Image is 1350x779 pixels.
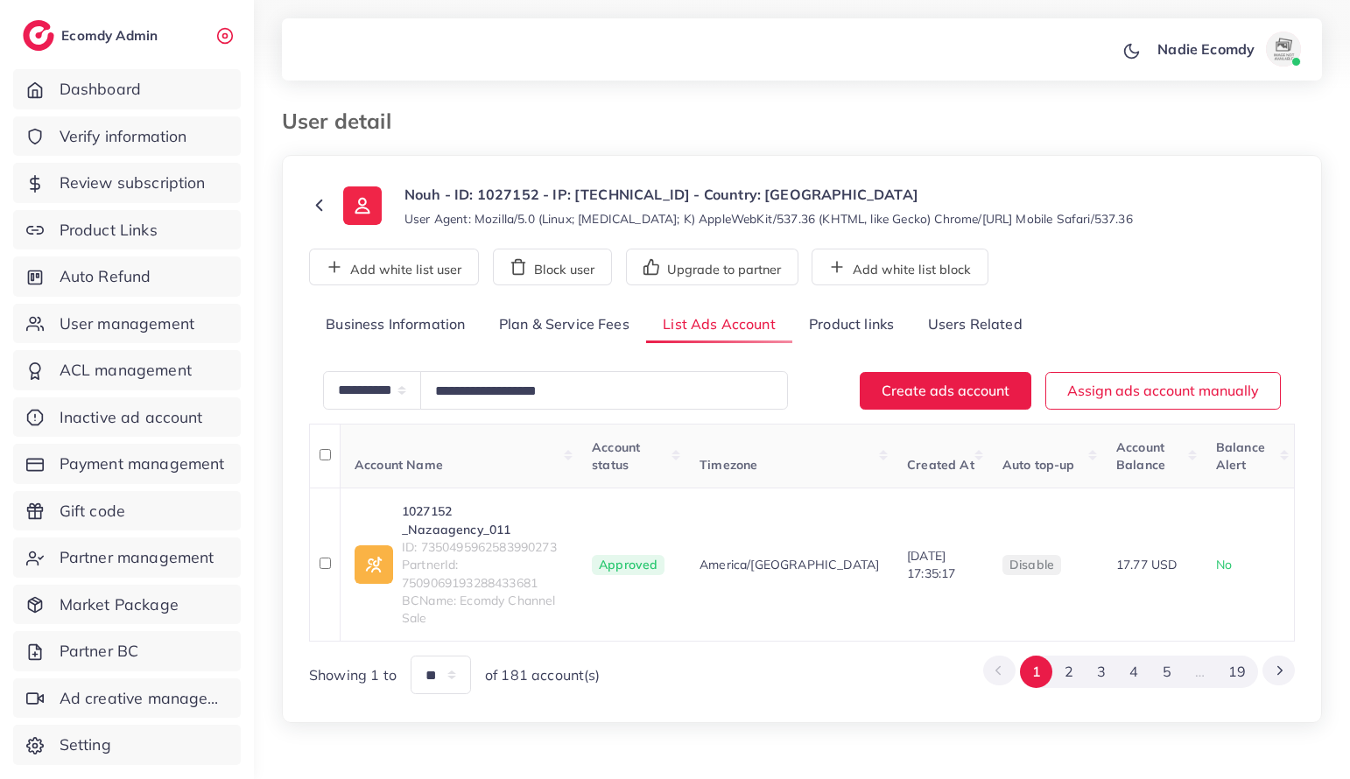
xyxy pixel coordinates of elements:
[1009,557,1054,572] span: disable
[60,312,194,335] span: User management
[1216,557,1232,572] span: No
[646,306,792,344] a: List Ads Account
[13,397,241,438] a: Inactive ad account
[1045,372,1281,410] button: Assign ads account manually
[343,186,382,225] img: ic-user-info.36bf1079.svg
[1157,39,1255,60] p: Nadie Ecomdy
[309,249,479,285] button: Add white list user
[1148,32,1308,67] a: Nadie Ecomdyavatar
[485,665,601,685] span: of 181 account(s)
[60,406,203,429] span: Inactive ad account
[60,546,214,569] span: Partner management
[626,249,798,285] button: Upgrade to partner
[60,172,206,194] span: Review subscription
[60,453,225,475] span: Payment management
[13,491,241,531] a: Gift code
[792,306,911,344] a: Product links
[13,304,241,344] a: User management
[1262,656,1295,685] button: Go to next page
[1266,32,1301,67] img: avatar
[700,457,757,473] span: Timezone
[13,210,241,250] a: Product Links
[23,20,162,51] a: logoEcomdy Admin
[592,439,640,473] span: Account status
[282,109,405,134] h3: User detail
[911,306,1038,344] a: Users Related
[592,555,664,576] span: Approved
[60,359,192,382] span: ACL management
[1002,457,1075,473] span: Auto top-up
[60,500,125,523] span: Gift code
[60,265,151,288] span: Auto Refund
[13,678,241,719] a: Ad creative management
[13,585,241,625] a: Market Package
[907,457,974,473] span: Created At
[402,538,564,556] span: ID: 7350495962583990273
[404,210,1133,228] small: User Agent: Mozilla/5.0 (Linux; [MEDICAL_DATA]; K) AppleWebKit/537.36 (KHTML, like Gecko) Chrome/...
[1118,656,1150,688] button: Go to page 4
[23,20,54,51] img: logo
[60,78,141,101] span: Dashboard
[983,656,1295,688] ul: Pagination
[13,163,241,203] a: Review subscription
[402,556,564,592] span: PartnerId: 7509069193288433681
[1116,439,1165,473] span: Account Balance
[860,372,1031,410] button: Create ads account
[1086,656,1118,688] button: Go to page 3
[812,249,988,285] button: Add white list block
[700,556,879,573] span: America/[GEOGRAPHIC_DATA]
[402,592,564,628] span: BCName: Ecomdy Channel Sale
[60,640,139,663] span: Partner BC
[402,502,564,538] a: 1027152 _Nazaagency_011
[60,687,228,710] span: Ad creative management
[13,69,241,109] a: Dashboard
[907,548,955,581] span: [DATE] 17:35:17
[60,125,187,148] span: Verify information
[355,457,443,473] span: Account Name
[13,116,241,157] a: Verify information
[13,350,241,390] a: ACL management
[482,306,646,344] a: Plan & Service Fees
[493,249,612,285] button: Block user
[13,537,241,578] a: Partner management
[404,184,1133,205] p: Nouh - ID: 1027152 - IP: [TECHNICAL_ID] - Country: [GEOGRAPHIC_DATA]
[1020,656,1052,688] button: Go to page 1
[13,444,241,484] a: Payment management
[309,665,397,685] span: Showing 1 to
[1150,656,1183,688] button: Go to page 5
[13,256,241,297] a: Auto Refund
[355,545,393,584] img: ic-ad-info.7fc67b75.svg
[1052,656,1085,688] button: Go to page 2
[1216,439,1265,473] span: Balance Alert
[1217,656,1258,688] button: Go to page 19
[13,725,241,765] a: Setting
[61,27,162,44] h2: Ecomdy Admin
[60,219,158,242] span: Product Links
[13,631,241,671] a: Partner BC
[1116,557,1177,572] span: 17.77 USD
[60,733,111,756] span: Setting
[60,593,179,616] span: Market Package
[309,306,482,344] a: Business Information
